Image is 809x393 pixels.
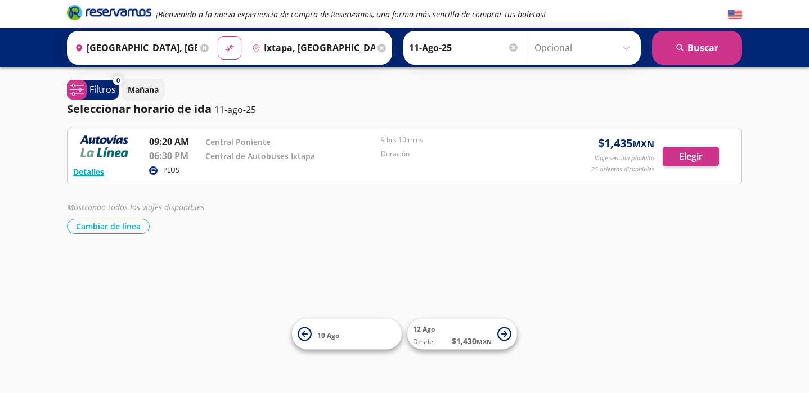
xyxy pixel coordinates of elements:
em: ¡Bienvenido a la nueva experiencia de compra de Reservamos, una forma más sencilla de comprar tus... [156,9,546,20]
a: Central de Autobuses Ixtapa [205,151,315,161]
p: 25 asientos disponibles [591,165,654,174]
small: MXN [632,138,654,150]
button: Mañana [122,79,165,101]
input: Elegir Fecha [409,34,519,62]
p: 9 hrs 10 mins [381,135,551,145]
button: Cambiar de línea [67,219,150,234]
p: Mañana [128,84,159,96]
span: 0 [116,76,120,85]
a: Central Poniente [205,137,271,147]
button: Detalles [73,166,104,178]
span: 12 Ago [413,324,435,334]
p: Filtros [89,83,116,96]
p: 11-ago-25 [214,103,256,116]
input: Buscar Origen [70,34,197,62]
small: MXN [477,337,492,346]
button: Elegir [663,147,719,166]
span: $ 1,435 [598,135,654,152]
span: 10 Ago [317,330,339,340]
i: Brand Logo [67,4,151,21]
em: Mostrando todos los viajes disponibles [67,202,204,213]
p: Duración [381,149,551,159]
span: $ 1,430 [452,335,492,347]
button: English [728,7,742,21]
button: 0Filtros [67,80,119,100]
img: RESERVAMOS [73,135,135,157]
input: Opcional [534,34,635,62]
p: Seleccionar horario de ida [67,101,212,118]
button: Buscar [652,31,742,65]
a: Brand Logo [67,4,151,24]
p: Viaje sencillo p/adulto [595,153,654,163]
input: Buscar Destino [248,34,375,62]
p: PLUS [163,165,179,175]
p: 06:30 PM [149,149,200,162]
span: Desde: [413,337,435,347]
button: 10 Ago [292,319,402,350]
button: 12 AgoDesde:$1,430MXN [407,319,517,350]
p: 09:20 AM [149,135,200,148]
